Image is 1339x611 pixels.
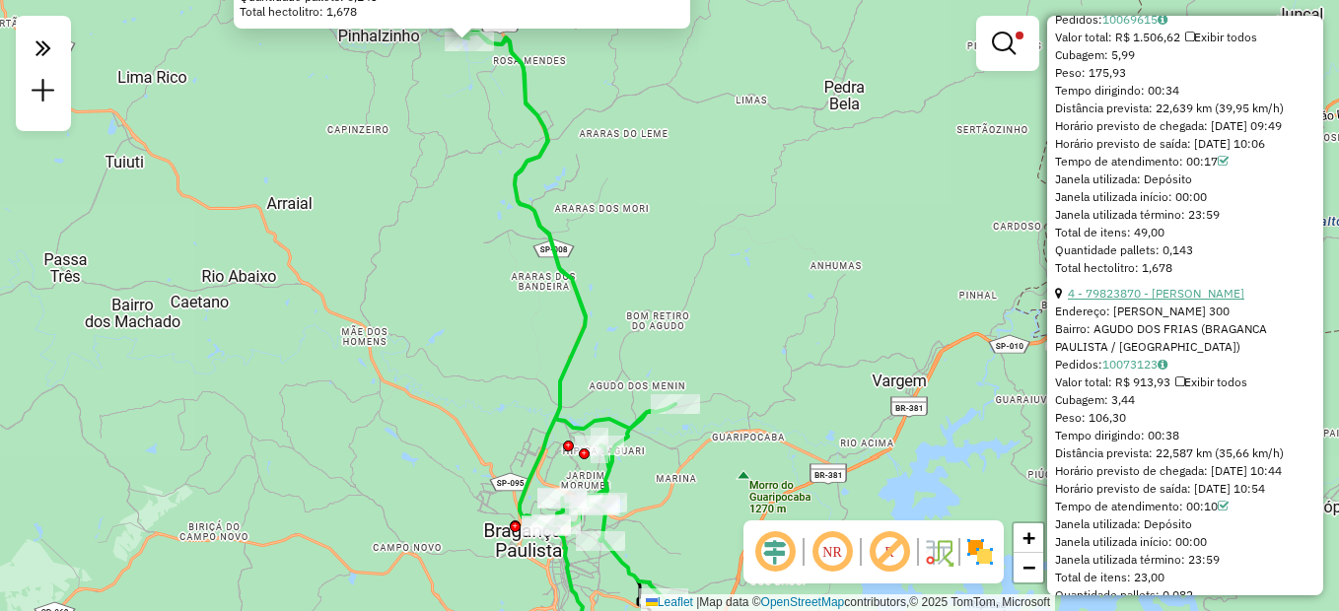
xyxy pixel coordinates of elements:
[1055,224,1315,241] div: Total de itens: 49,00
[1014,553,1043,582] a: Zoom out
[1055,498,1315,515] div: Tempo de atendimento: 00:10
[984,24,1031,63] a: Exibir filtros
[809,528,856,576] span: Ocultar NR
[641,594,1055,611] div: Map data © contributors,© 2025 TomTom, Microsoft
[1055,586,1315,604] div: Quantidade pallets: 0,082
[1055,444,1315,462] div: Distância prevista: 22,587 km (35,66 km/h)
[1175,374,1247,389] span: Exibir todos
[751,528,799,576] span: Ocultar deslocamento
[1016,32,1023,39] span: Filtro Ativo
[1055,551,1315,569] div: Janela utilizada término: 23:59
[1055,170,1315,188] div: Janela utilizada: Depósito
[646,595,693,609] a: Leaflet
[1055,373,1315,391] div: Valor total: R$ 913,93
[1055,117,1315,135] div: Horário previsto de chegada: [DATE] 09:49
[1055,135,1315,153] div: Horário previsto de saída: [DATE] 10:06
[1055,188,1315,206] div: Janela utilizada início: 00:00
[1218,154,1229,169] a: Com service time
[1055,29,1315,46] div: Valor total: R$ 1.506,62
[1055,241,1315,259] div: Quantidade pallets: 0,143
[1068,286,1244,301] a: 4 - 79823870 - [PERSON_NAME]
[1055,303,1315,320] div: Endereço: [PERSON_NAME] 300
[1055,427,1315,444] div: Tempo dirigindo: 00:38
[1158,14,1167,26] i: Observações
[1055,515,1315,533] div: Janela utilizada: Depósito
[1055,206,1315,224] div: Janela utilizada término: 23:59
[1055,392,1135,407] span: Cubagem: 3,44
[1022,555,1035,579] span: −
[1102,357,1167,372] a: 10073123
[1014,523,1043,553] a: Zoom in
[1055,569,1315,586] div: Total de itens: 23,00
[1055,480,1315,498] div: Horário previsto de saída: [DATE] 10:54
[24,71,63,115] a: Nova sessão e pesquisa
[1055,320,1315,356] div: Bairro: AGUDO DOS FRIAS (BRAGANCA PAULISTA / [GEOGRAPHIC_DATA])
[1055,100,1315,117] div: Distância prevista: 22,639 km (39,95 km/h)
[1055,356,1315,373] div: Pedidos:
[964,536,996,568] img: Exibir/Ocultar setores
[1102,12,1167,27] a: 10069615
[1055,462,1315,480] div: Horário previsto de chegada: [DATE] 10:44
[1055,82,1315,100] div: Tempo dirigindo: 00:34
[1218,499,1229,513] a: Com service time
[24,28,63,69] em: Clique aqui para maximizar o painel
[866,528,913,576] span: Exibir rótulo
[1055,11,1315,29] div: Pedidos:
[1055,65,1126,80] span: Peso: 175,93
[1055,153,1315,170] div: Tempo de atendimento: 00:17
[1158,359,1167,371] i: Observações
[1055,410,1126,425] span: Peso: 106,30
[1055,533,1315,551] div: Janela utilizada início: 00:00
[923,536,954,568] img: Fluxo de ruas
[761,595,845,609] a: OpenStreetMap
[1185,30,1257,44] span: Exibir todos
[696,595,699,609] span: |
[1055,259,1315,277] div: Total hectolitro: 1,678
[240,4,684,20] div: Total hectolitro: 1,678
[1055,47,1135,62] span: Cubagem: 5,99
[1022,525,1035,550] span: +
